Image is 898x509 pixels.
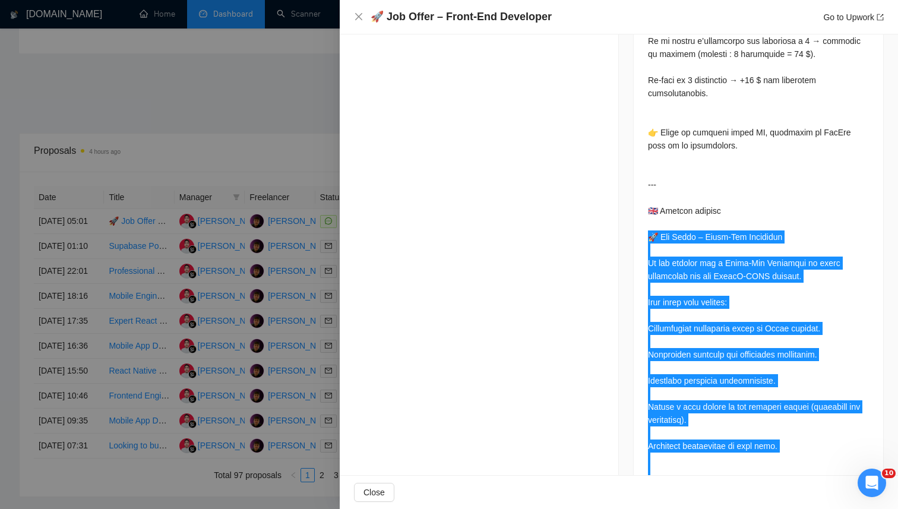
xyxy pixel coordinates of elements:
[858,469,886,497] iframe: Intercom live chat
[371,10,552,24] h4: 🚀 Job Offer – Front-End Developer
[354,483,394,502] button: Close
[882,469,896,478] span: 10
[354,12,363,22] button: Close
[354,12,363,21] span: close
[823,12,884,22] a: Go to Upworkexport
[877,14,884,21] span: export
[363,486,385,499] span: Close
